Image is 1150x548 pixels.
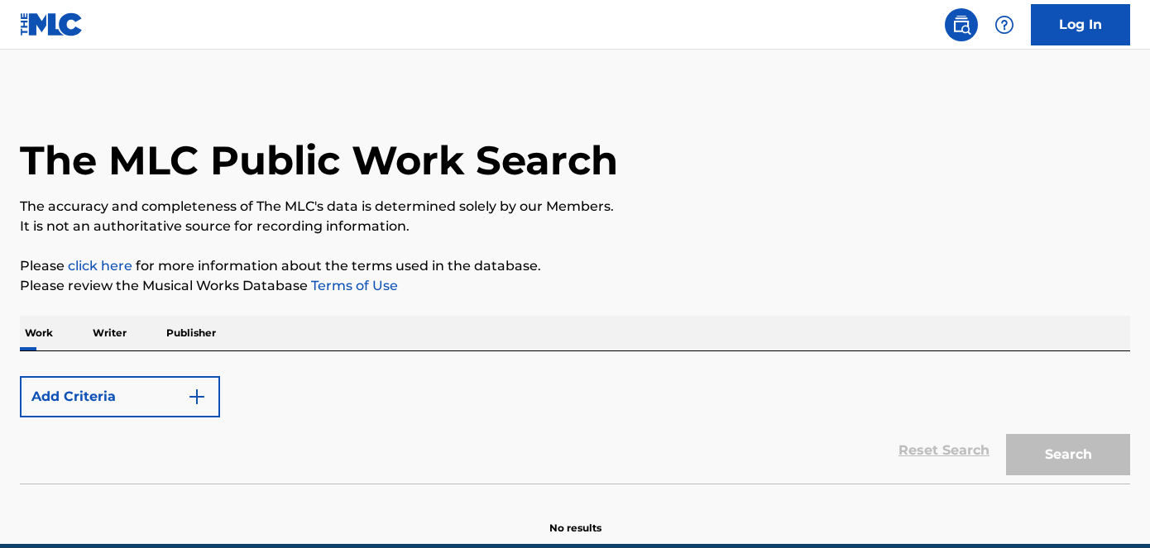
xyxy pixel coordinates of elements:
[68,258,132,274] a: click here
[20,276,1130,296] p: Please review the Musical Works Database
[20,136,618,185] h1: The MLC Public Work Search
[308,278,398,293] a: Terms of Use
[20,197,1130,217] p: The accuracy and completeness of The MLC's data is determined solely by our Members.
[161,316,221,350] p: Publisher
[88,316,132,350] p: Writer
[20,316,58,350] p: Work
[951,15,971,35] img: search
[1031,4,1130,45] a: Log In
[988,8,1021,41] div: Help
[549,501,601,536] p: No results
[20,368,1130,484] form: Search Form
[20,256,1130,276] p: Please for more information about the terms used in the database.
[20,12,84,36] img: MLC Logo
[20,217,1130,236] p: It is not an authoritative source for recording information.
[187,387,207,407] img: 9d2ae6d4665cec9f34b9.svg
[994,15,1014,35] img: help
[20,376,220,417] button: Add Criteria
[945,8,978,41] a: Public Search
